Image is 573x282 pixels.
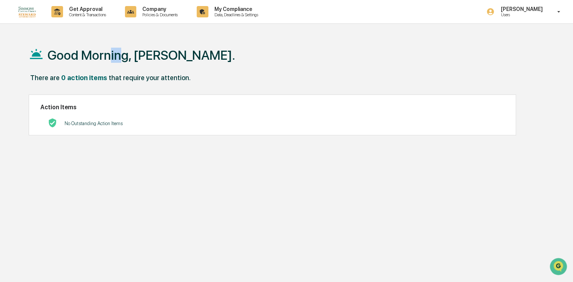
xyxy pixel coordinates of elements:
[8,110,14,116] div: 🔎
[75,128,91,134] span: Pylon
[15,95,49,103] span: Preclearance
[494,12,546,17] p: Users
[48,118,57,127] img: No Actions logo
[62,95,94,103] span: Attestations
[494,6,546,12] p: [PERSON_NAME]
[128,60,137,69] button: Start new chat
[5,92,52,106] a: 🖐️Preclearance
[55,96,61,102] div: 🗄️
[136,12,182,17] p: Policies & Documents
[8,96,14,102] div: 🖐️
[30,74,60,82] div: There are
[65,121,123,126] p: No Outstanding Action Items
[63,6,110,12] p: Get Approval
[53,128,91,134] a: Powered byPylon
[208,6,262,12] p: My Compliance
[48,48,235,63] h1: Good Morning, [PERSON_NAME].
[40,104,505,111] h2: Action Items
[136,6,182,12] p: Company
[5,107,51,120] a: 🔎Data Lookup
[549,257,569,277] iframe: Open customer support
[52,92,97,106] a: 🗄️Attestations
[208,12,262,17] p: Data, Deadlines & Settings
[26,58,124,65] div: Start new chat
[26,65,95,71] div: We're available if you need us!
[8,58,21,71] img: 1746055101610-c473b297-6a78-478c-a979-82029cc54cd1
[61,74,107,82] div: 0 action items
[109,74,191,82] div: that require your attention.
[63,12,110,17] p: Content & Transactions
[8,16,137,28] p: How can we help?
[18,6,36,17] img: logo
[15,110,48,117] span: Data Lookup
